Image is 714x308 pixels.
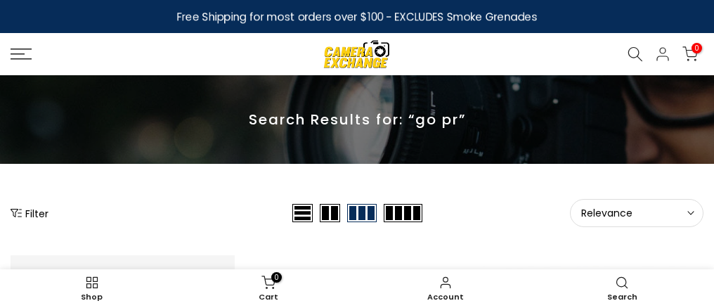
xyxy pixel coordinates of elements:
[534,273,711,304] a: Search
[581,207,692,219] span: Relevance
[188,293,351,301] span: Cart
[177,9,538,24] strong: Free Shipping for most orders over $100 - EXCLUDES Smoke Grenades
[570,199,703,227] button: Relevance
[181,273,358,304] a: 0 Cart
[541,293,704,301] span: Search
[692,43,702,53] span: 0
[4,273,181,304] a: Shop
[11,293,174,301] span: Shop
[11,206,48,220] button: Show filters
[364,293,527,301] span: Account
[271,272,282,283] span: 0
[357,273,534,304] a: Account
[682,46,698,62] a: 0
[11,110,703,129] p: Search Results for: “go pr”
